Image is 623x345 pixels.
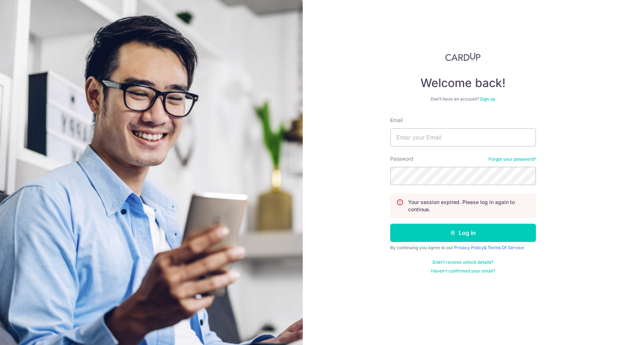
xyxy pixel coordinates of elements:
[432,259,493,265] a: Didn't receive unlock details?
[445,52,481,61] img: CardUp Logo
[390,224,536,242] button: Log in
[390,96,536,102] div: Don’t have an account?
[390,245,536,251] div: By continuing you agree to our &
[390,155,414,162] label: Password
[431,268,495,274] a: Haven't confirmed your email?
[489,156,536,162] a: Forgot your password?
[454,245,484,250] a: Privacy Policy
[487,245,524,250] a: Terms Of Service
[390,117,403,124] label: Email
[390,128,536,146] input: Enter your Email
[480,96,495,102] a: Sign up
[408,199,530,213] p: Your session expired. Please log in again to continue.
[390,76,536,90] h4: Welcome back!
